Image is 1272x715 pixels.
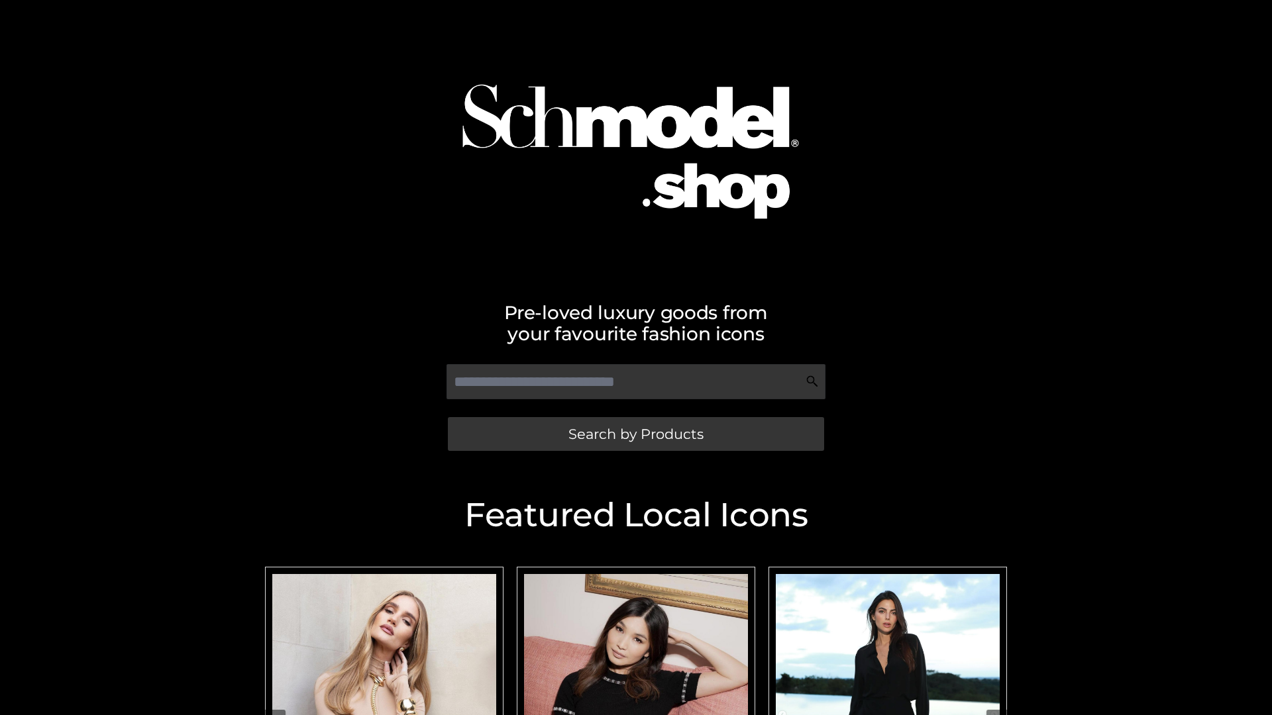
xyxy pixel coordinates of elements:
h2: Featured Local Icons​ [258,499,1014,532]
span: Search by Products [568,427,704,441]
img: Search Icon [806,375,819,388]
h2: Pre-loved luxury goods from your favourite fashion icons [258,302,1014,344]
a: Search by Products [448,417,824,451]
